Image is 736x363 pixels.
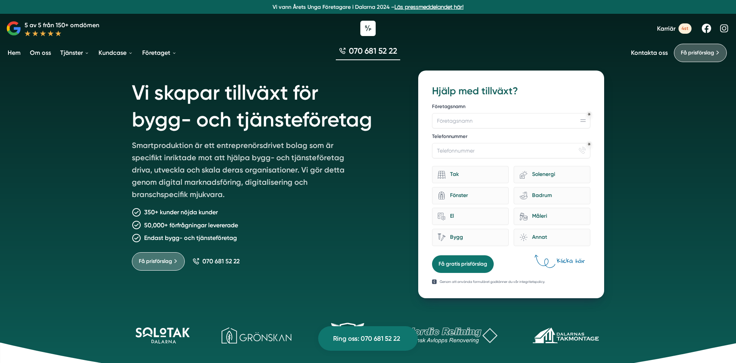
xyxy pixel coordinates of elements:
span: 4st [678,23,692,34]
a: Få prisförslag [674,44,727,62]
span: 070 681 52 22 [202,258,240,265]
a: Om oss [28,43,53,62]
a: 070 681 52 22 [336,45,400,60]
div: Obligatoriskt [588,113,591,116]
a: Företaget [141,43,178,62]
a: Tjänster [59,43,91,62]
span: Få prisförslag [681,49,714,57]
p: Endast bygg- och tjänsteföretag [144,233,237,243]
input: Telefonnummer [432,143,590,158]
a: Kontakta oss [631,49,668,56]
p: Genom att använda formuläret godkänner du vår integritetspolicy. [440,279,545,284]
a: Karriär 4st [657,23,692,34]
p: Smartproduktion är ett entreprenörsdrivet bolag som är specifikt inriktade mot att hjälpa bygg- o... [132,139,353,204]
h3: Hjälp med tillväxt? [432,84,590,98]
span: Få prisförslag [139,257,172,266]
p: Vi vann Årets Unga Företagare i Dalarna 2024 – [3,3,733,11]
button: Få gratis prisförslag [432,255,494,273]
a: Hem [6,43,22,62]
div: Obligatoriskt [588,143,591,146]
span: 070 681 52 22 [349,45,397,56]
label: Företagsnamn [432,103,590,112]
h1: Vi skapar tillväxt för bygg- och tjänsteföretag [132,71,400,139]
p: 5 av 5 från 150+ omdömen [25,20,99,30]
p: 50,000+ förfrågningar levererade [144,220,238,230]
label: Telefonnummer [432,133,590,141]
span: Ring oss: 070 681 52 22 [333,333,400,344]
a: Ring oss: 070 681 52 22 [318,326,418,351]
a: Få prisförslag [132,252,185,271]
a: Läs pressmeddelandet här! [394,4,463,10]
input: Företagsnamn [432,113,590,128]
a: Kundcase [97,43,135,62]
span: Karriär [657,25,675,32]
p: 350+ kunder nöjda kunder [144,207,218,217]
a: 070 681 52 22 [192,258,240,265]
